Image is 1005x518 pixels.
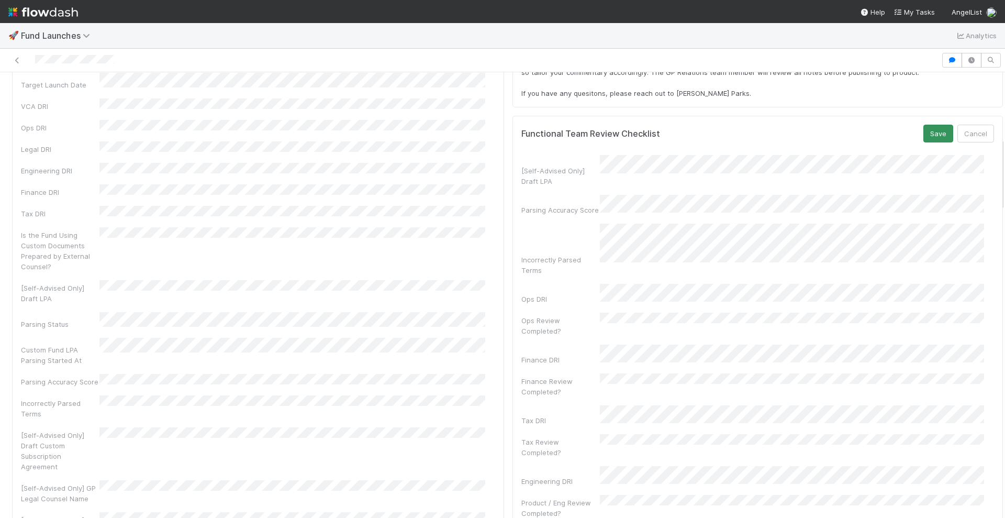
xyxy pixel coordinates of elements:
div: Help [860,7,885,17]
div: Incorrectly Parsed Terms [521,255,600,275]
div: Ops DRI [21,123,99,133]
img: logo-inverted-e16ddd16eac7371096b0.svg [8,3,78,21]
div: [Self-Advised Only] Draft LPA [521,166,600,186]
div: Engineering DRI [521,476,600,487]
span: My Tasks [894,8,935,16]
div: [Self-Advised Only] Draft Custom Subscription Agreement [21,430,99,472]
div: Parsing Status [21,319,99,329]
div: Tax DRI [21,208,99,219]
div: Legal DRI [21,144,99,155]
span: 🚀 [8,31,19,40]
div: [Self-Advised Only] Draft LPA [21,283,99,304]
div: Is the Fund Using Custom Documents Prepared by External Counsel? [21,230,99,272]
button: Cancel [957,125,994,142]
span: AngelList [952,8,982,16]
div: Finance DRI [21,187,99,197]
div: Tax Review Completed? [521,437,600,458]
a: Analytics [955,29,997,42]
span: Fund Launches [21,30,95,41]
div: Engineering DRI [21,166,99,176]
div: Finance Review Completed? [521,376,600,397]
div: Finance DRI [521,355,600,365]
div: Custom Fund LPA Parsing Started At [21,345,99,366]
div: Parsing Accuracy Score [21,377,99,387]
a: My Tasks [894,7,935,17]
div: VCA DRI [21,101,99,112]
img: avatar_cc3a00d7-dd5c-4a2f-8d58-dd6545b20c0d.png [986,7,997,18]
div: Tax DRI [521,415,600,426]
div: Target Launch Date [21,80,99,90]
button: Save [923,125,953,142]
div: [Self-Advised Only] GP Legal Counsel Name [21,483,99,504]
div: Ops DRI [521,294,600,304]
h5: Functional Team Review Checklist [521,129,660,139]
div: Parsing Accuracy Score [521,205,600,215]
div: Ops Review Completed? [521,315,600,336]
div: Incorrectly Parsed Terms [21,398,99,419]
